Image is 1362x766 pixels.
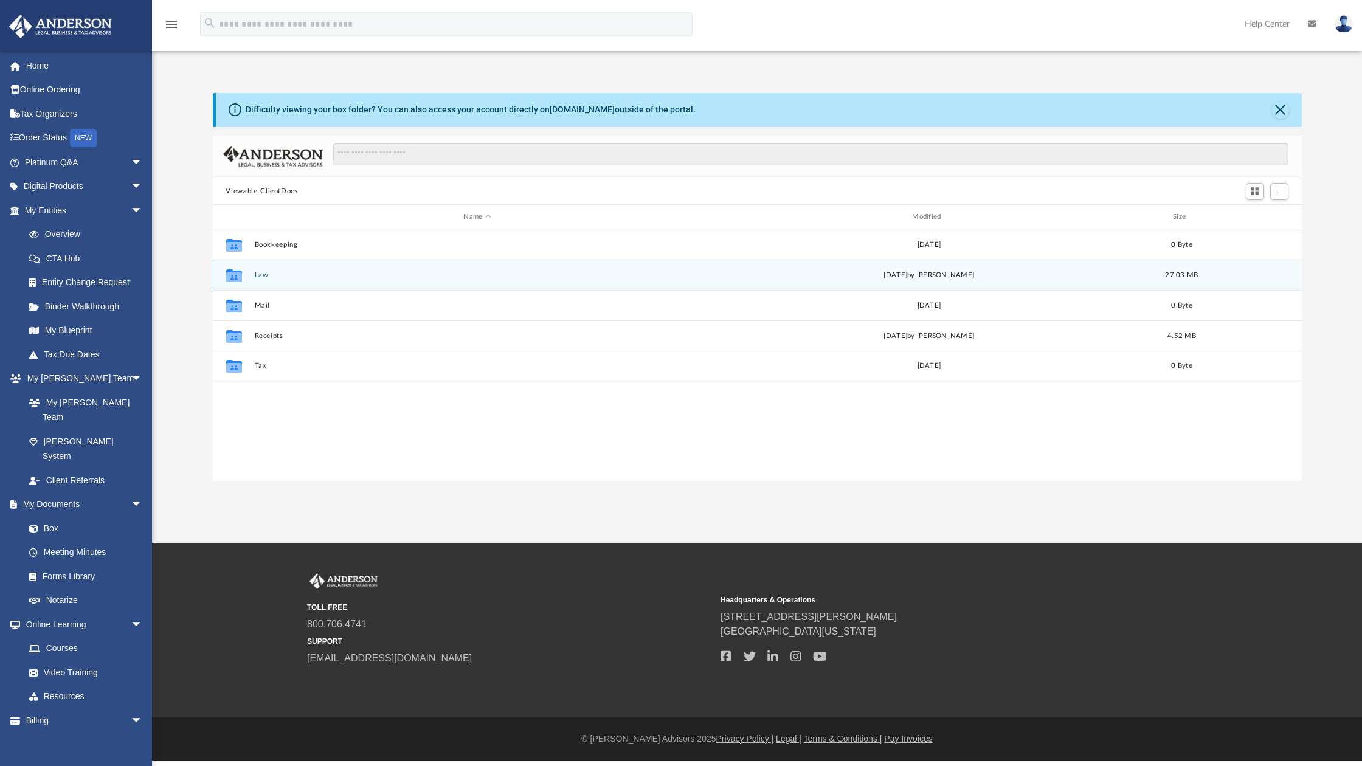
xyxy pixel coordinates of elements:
[1167,333,1196,339] span: 4.52 MB
[884,734,932,744] a: Pay Invoices
[721,595,1125,606] small: Headquarters & Operations
[804,734,882,744] a: Terms & Conditions |
[17,588,155,613] a: Notarize
[254,362,700,370] button: Tax
[776,734,801,744] a: Legal |
[9,150,161,174] a: Platinum Q&Aarrow_drop_down
[17,246,161,271] a: CTA Hub
[706,331,1152,342] div: [DATE] by [PERSON_NAME]
[131,367,155,392] span: arrow_drop_down
[1171,302,1192,309] span: 0 Byte
[17,660,149,685] a: Video Training
[9,102,161,126] a: Tax Organizers
[254,332,700,340] button: Receipts
[716,734,774,744] a: Privacy Policy |
[9,198,161,223] a: My Entitiesarrow_drop_down
[164,17,179,32] i: menu
[218,212,248,223] div: id
[17,540,155,565] a: Meeting Minutes
[9,492,155,517] a: My Documentsarrow_drop_down
[1335,15,1353,33] img: User Pic
[9,78,161,102] a: Online Ordering
[333,143,1288,166] input: Search files and folders
[5,15,116,38] img: Anderson Advisors Platinum Portal
[254,241,700,249] button: Bookkeeping
[1157,212,1206,223] div: Size
[1270,183,1288,200] button: Add
[706,240,1152,250] div: [DATE]
[131,198,155,223] span: arrow_drop_down
[706,361,1152,371] div: [DATE]
[307,602,712,613] small: TOLL FREE
[17,342,161,367] a: Tax Due Dates
[1165,272,1198,278] span: 27.03 MB
[706,270,1152,281] div: [DATE] by [PERSON_NAME]
[17,429,155,468] a: [PERSON_NAME] System
[307,653,472,663] a: [EMAIL_ADDRESS][DOMAIN_NAME]
[131,492,155,517] span: arrow_drop_down
[17,685,155,709] a: Resources
[9,367,155,391] a: My [PERSON_NAME] Teamarrow_drop_down
[307,573,380,589] img: Anderson Advisors Platinum Portal
[164,23,179,32] a: menu
[17,223,161,247] a: Overview
[254,302,700,309] button: Mail
[131,708,155,733] span: arrow_drop_down
[17,390,149,429] a: My [PERSON_NAME] Team
[131,150,155,175] span: arrow_drop_down
[1171,362,1192,369] span: 0 Byte
[17,468,155,492] a: Client Referrals
[17,564,149,588] a: Forms Library
[9,708,161,733] a: Billingarrow_drop_down
[550,105,615,114] a: [DOMAIN_NAME]
[307,636,712,647] small: SUPPORT
[1246,183,1264,200] button: Switch to Grid View
[9,53,161,78] a: Home
[9,174,161,199] a: Digital Productsarrow_drop_down
[203,16,216,30] i: search
[254,271,700,279] button: Law
[1211,212,1296,223] div: id
[1171,241,1192,248] span: 0 Byte
[226,186,297,197] button: Viewable-ClientDocs
[131,612,155,637] span: arrow_drop_down
[17,516,149,540] a: Box
[213,229,1302,481] div: grid
[254,212,700,223] div: Name
[307,619,367,629] a: 800.706.4741
[17,319,155,343] a: My Blueprint
[17,637,155,661] a: Courses
[721,626,876,637] a: [GEOGRAPHIC_DATA][US_STATE]
[1272,102,1289,119] button: Close
[17,294,161,319] a: Binder Walkthrough
[131,174,155,199] span: arrow_drop_down
[706,300,1152,311] div: [DATE]
[152,733,1362,745] div: © [PERSON_NAME] Advisors 2025
[705,212,1152,223] div: Modified
[9,612,155,637] a: Online Learningarrow_drop_down
[70,129,97,147] div: NEW
[9,126,161,151] a: Order StatusNEW
[17,271,161,295] a: Entity Change Request
[721,612,897,622] a: [STREET_ADDRESS][PERSON_NAME]
[246,103,696,116] div: Difficulty viewing your box folder? You can also access your account directly on outside of the p...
